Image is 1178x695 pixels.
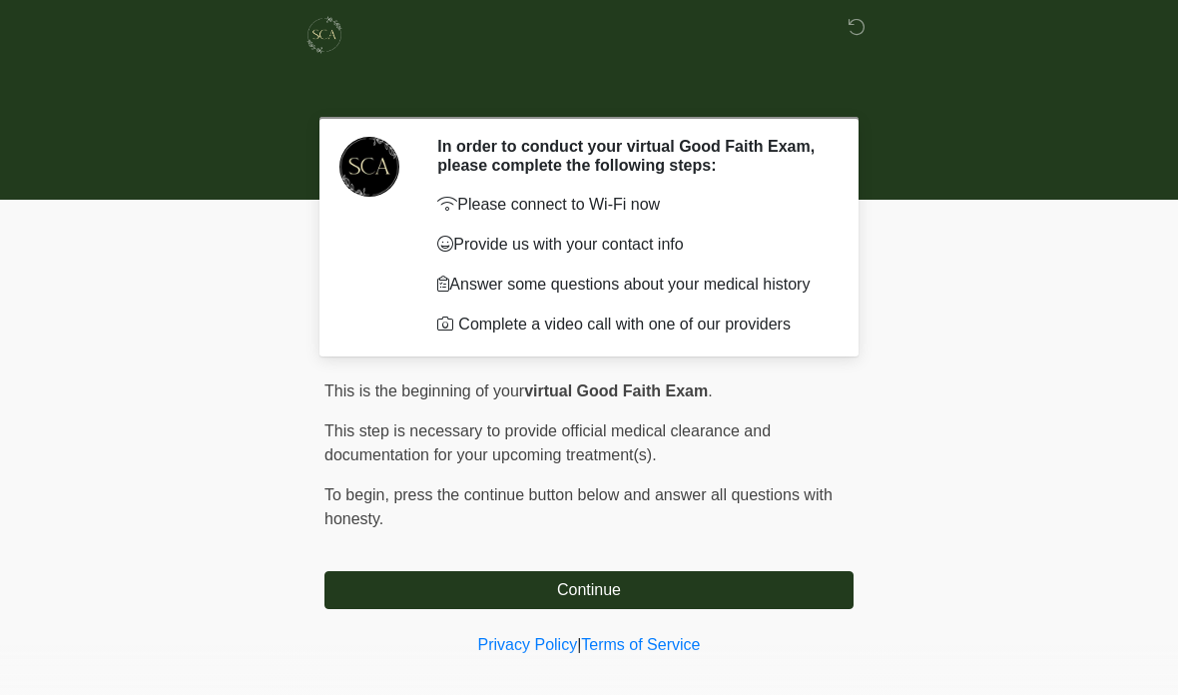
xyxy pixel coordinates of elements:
[324,422,771,463] span: This step is necessary to provide official medical clearance and documentation for your upcoming ...
[577,636,581,653] a: |
[324,486,833,527] span: press the continue button below and answer all questions with honesty.
[437,193,824,217] p: Please connect to Wi-Fi now
[524,382,708,399] strong: virtual Good Faith Exam
[324,382,524,399] span: This is the beginning of your
[437,313,824,337] li: Complete a video call with one of our providers
[708,382,712,399] span: .
[309,72,869,109] h1: ‎ ‎
[324,571,854,609] button: Continue
[478,636,578,653] a: Privacy Policy
[437,273,824,297] p: Answer some questions about your medical history
[437,137,824,175] h2: In order to conduct your virtual Good Faith Exam, please complete the following steps:
[304,15,344,55] img: Skinchic Dallas Logo
[581,636,700,653] a: Terms of Service
[339,137,399,197] img: Agent Avatar
[437,233,824,257] p: Provide us with your contact info
[324,486,393,503] span: To begin,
